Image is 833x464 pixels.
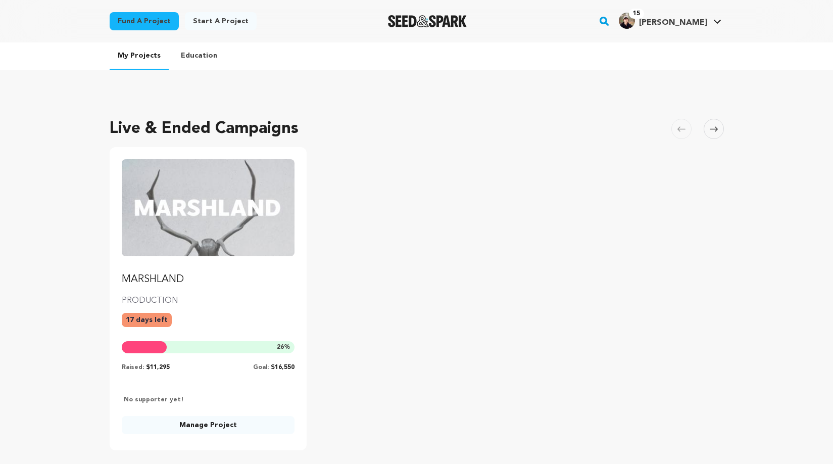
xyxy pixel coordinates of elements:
p: PRODUCTION [122,295,295,307]
img: ff8e4f4b12bdcf52.jpg [619,13,635,29]
div: Ray C.'s Profile [619,13,707,29]
span: [PERSON_NAME] [639,19,707,27]
span: $11,295 [146,364,170,370]
span: 26 [277,344,284,350]
a: Fund MARSHLAND [122,159,295,287]
a: My Projects [110,42,169,70]
span: Ray C.'s Profile [617,11,723,32]
span: Goal: [253,364,269,370]
a: Start a project [185,12,257,30]
a: Ray C.'s Profile [617,11,723,29]
a: Manage Project [122,416,295,434]
span: % [277,343,290,351]
a: Fund a project [110,12,179,30]
span: $16,550 [271,364,295,370]
h2: Live & Ended Campaigns [110,117,299,141]
a: Seed&Spark Homepage [388,15,467,27]
p: 17 days left [122,313,172,327]
p: MARSHLAND [122,272,295,287]
span: 15 [629,9,644,19]
a: Education [173,42,225,69]
img: Seed&Spark Logo Dark Mode [388,15,467,27]
p: No supporter yet! [122,396,184,404]
span: Raised: [122,364,144,370]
